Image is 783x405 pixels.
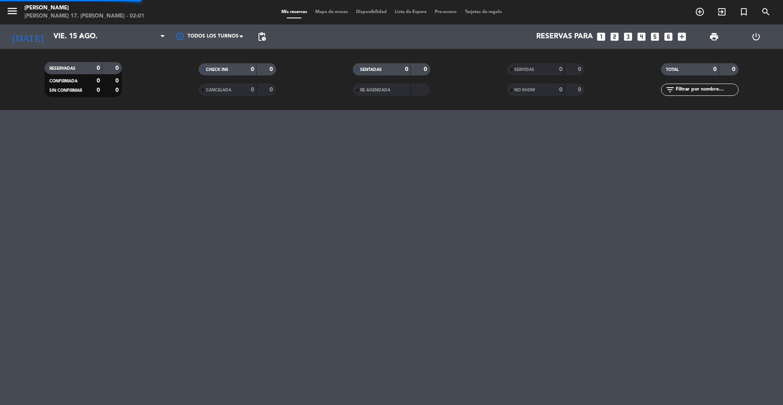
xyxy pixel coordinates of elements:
span: SERVIDAS [514,68,534,72]
span: Reservas para [536,33,593,41]
span: Mis reservas [277,10,311,14]
i: looks_4 [636,31,647,42]
span: Pre-acceso [431,10,461,14]
span: CONFIRMADA [49,79,77,83]
i: looks_one [596,31,606,42]
span: Tarjetas de regalo [461,10,506,14]
span: CANCELADA [206,88,231,92]
div: LOG OUT [735,24,777,49]
i: arrow_drop_down [76,32,86,42]
strong: 0 [115,87,120,93]
i: add_circle_outline [695,7,705,17]
i: power_settings_new [751,32,761,42]
span: NO SHOW [514,88,535,92]
span: Disponibilidad [352,10,391,14]
span: CHECK INS [206,68,228,72]
strong: 0 [251,66,254,72]
i: menu [6,5,18,17]
i: exit_to_app [717,7,727,17]
i: [DATE] [6,28,49,46]
i: add_box [677,31,687,42]
strong: 0 [97,65,100,71]
span: SENTADAS [360,68,382,72]
span: Mapa de mesas [311,10,352,14]
input: Filtrar por nombre... [675,85,738,94]
strong: 0 [578,87,583,93]
strong: 0 [559,87,562,93]
strong: 0 [559,66,562,72]
strong: 0 [270,66,274,72]
span: pending_actions [257,32,267,42]
span: RESERVADAS [49,66,75,71]
div: [PERSON_NAME] 17. [PERSON_NAME] - 02:01 [24,12,144,20]
i: looks_3 [623,31,633,42]
span: TOTAL [666,68,679,72]
strong: 0 [405,66,408,72]
i: looks_6 [663,31,674,42]
span: Lista de Espera [391,10,431,14]
strong: 0 [115,65,120,71]
strong: 0 [251,87,254,93]
button: menu [6,5,18,20]
strong: 0 [97,78,100,84]
i: looks_two [609,31,620,42]
i: turned_in_not [739,7,749,17]
span: RE AGENDADA [360,88,390,92]
strong: 0 [270,87,274,93]
i: search [761,7,771,17]
i: filter_list [665,85,675,95]
strong: 0 [97,87,100,93]
i: looks_5 [650,31,660,42]
span: SIN CONFIRMAR [49,89,82,93]
strong: 0 [578,66,583,72]
strong: 0 [732,66,737,72]
strong: 0 [713,66,717,72]
div: [PERSON_NAME] [24,4,144,12]
span: print [709,32,719,42]
strong: 0 [115,78,120,84]
strong: 0 [424,66,429,72]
